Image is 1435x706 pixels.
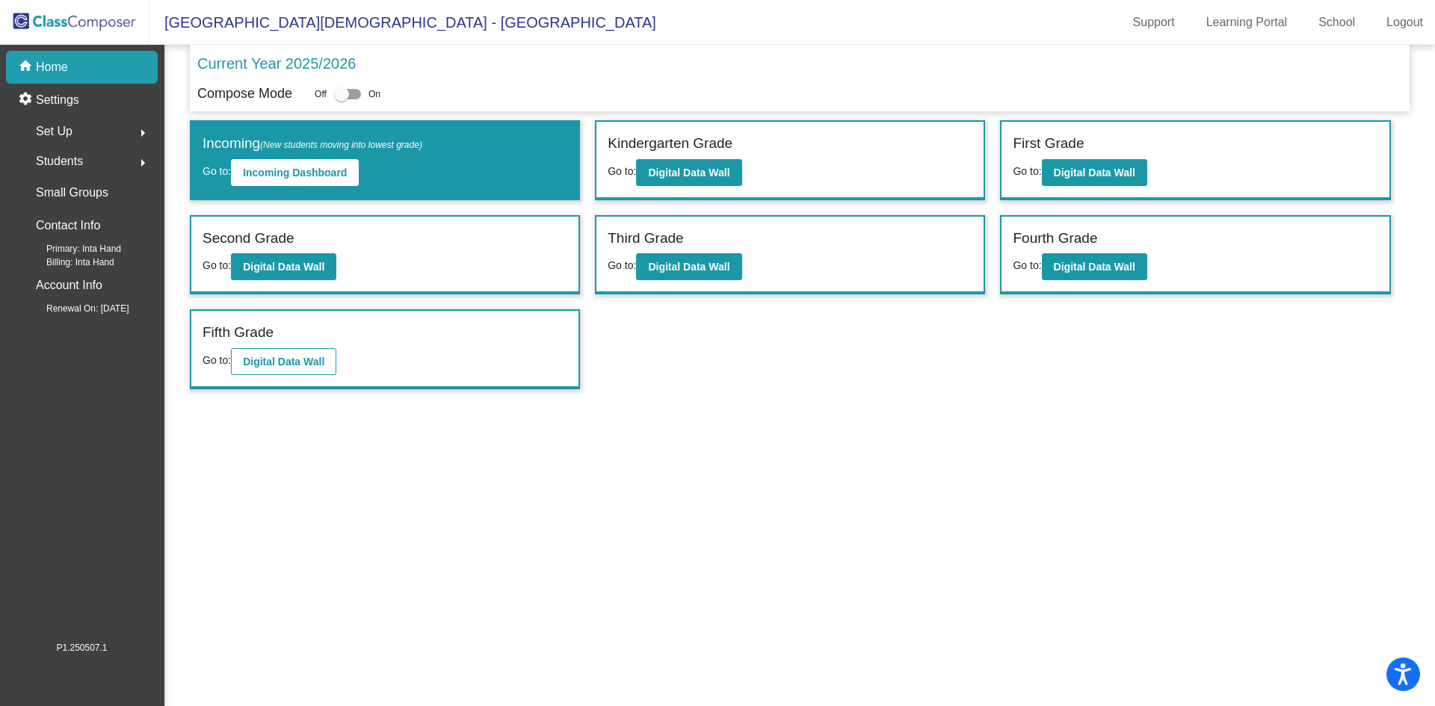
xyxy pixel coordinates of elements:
b: Digital Data Wall [648,167,729,179]
button: Digital Data Wall [1042,159,1147,186]
span: Go to: [1013,259,1041,271]
b: Digital Data Wall [1054,167,1135,179]
p: Home [36,58,68,76]
span: [GEOGRAPHIC_DATA][DEMOGRAPHIC_DATA] - [GEOGRAPHIC_DATA] [149,10,656,34]
b: Digital Data Wall [1054,261,1135,273]
span: Students [36,151,83,172]
mat-icon: home [18,58,36,76]
mat-icon: arrow_right [134,154,152,172]
b: Digital Data Wall [243,261,324,273]
button: Digital Data Wall [1042,253,1147,280]
label: Incoming [203,133,422,155]
span: On [368,87,380,101]
span: Set Up [36,121,72,142]
button: Digital Data Wall [231,253,336,280]
a: Support [1121,10,1187,34]
a: Logout [1374,10,1435,34]
button: Digital Data Wall [636,253,741,280]
b: Digital Data Wall [243,356,324,368]
button: Digital Data Wall [231,348,336,375]
span: Go to: [203,354,231,366]
p: Account Info [36,275,102,296]
label: Fourth Grade [1013,228,1097,250]
label: Second Grade [203,228,294,250]
span: Go to: [1013,165,1041,177]
p: Compose Mode [197,84,292,104]
label: First Grade [1013,133,1084,155]
span: Renewal On: [DATE] [22,302,129,315]
b: Incoming Dashboard [243,167,347,179]
button: Incoming Dashboard [231,159,359,186]
p: Current Year 2025/2026 [197,52,356,75]
label: Fifth Grade [203,322,274,344]
span: Go to: [608,259,636,271]
span: Off [315,87,327,101]
span: Go to: [203,259,231,271]
span: (New students moving into lowest grade) [260,140,422,150]
button: Digital Data Wall [636,159,741,186]
span: Go to: [203,165,231,177]
p: Settings [36,91,79,109]
span: Primary: Inta Hand [22,242,121,256]
p: Contact Info [36,215,100,236]
mat-icon: settings [18,91,36,109]
p: Small Groups [36,182,108,203]
a: Learning Portal [1194,10,1300,34]
a: School [1306,10,1367,34]
span: Billing: Inta Hand [22,256,114,269]
mat-icon: arrow_right [134,124,152,142]
label: Third Grade [608,228,683,250]
b: Digital Data Wall [648,261,729,273]
label: Kindergarten Grade [608,133,732,155]
span: Go to: [608,165,636,177]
